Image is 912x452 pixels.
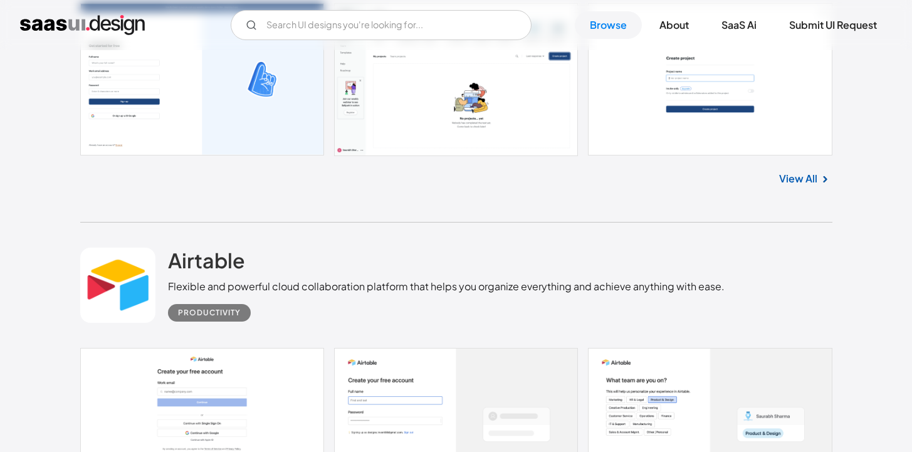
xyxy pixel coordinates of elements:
a: View All [779,171,817,186]
a: SaaS Ai [706,11,772,39]
a: Submit UI Request [774,11,892,39]
a: Airtable [168,248,245,279]
a: Browse [575,11,642,39]
div: Productivity [178,305,241,320]
a: About [644,11,704,39]
input: Search UI designs you're looking for... [231,10,532,40]
h2: Airtable [168,248,245,273]
a: home [20,15,145,35]
div: Flexible and powerful cloud collaboration platform that helps you organize everything and achieve... [168,279,725,294]
form: Email Form [231,10,532,40]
